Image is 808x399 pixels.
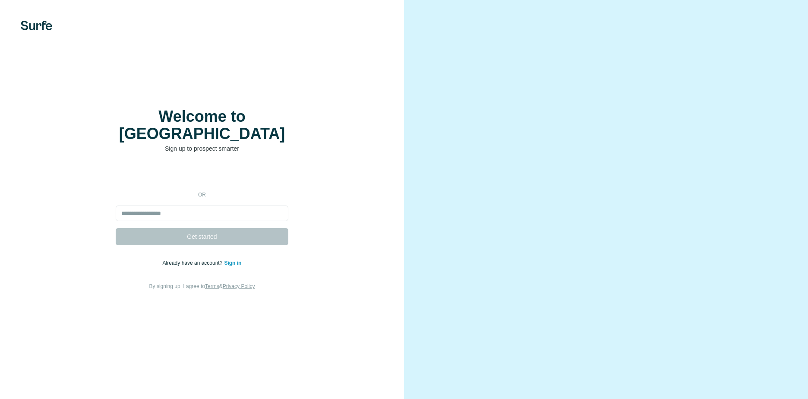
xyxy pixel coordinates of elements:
[116,144,288,153] p: Sign up to prospect smarter
[111,166,293,185] iframe: Knop Inloggen met Google
[163,260,224,266] span: Already have an account?
[149,283,255,289] span: By signing up, I agree to &
[116,108,288,142] h1: Welcome to [GEOGRAPHIC_DATA]
[188,191,216,199] p: or
[223,283,255,289] a: Privacy Policy
[21,21,52,30] img: Surfe's logo
[205,283,219,289] a: Terms
[631,9,799,164] iframe: Dialoogvenster Inloggen met Google
[224,260,241,266] a: Sign in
